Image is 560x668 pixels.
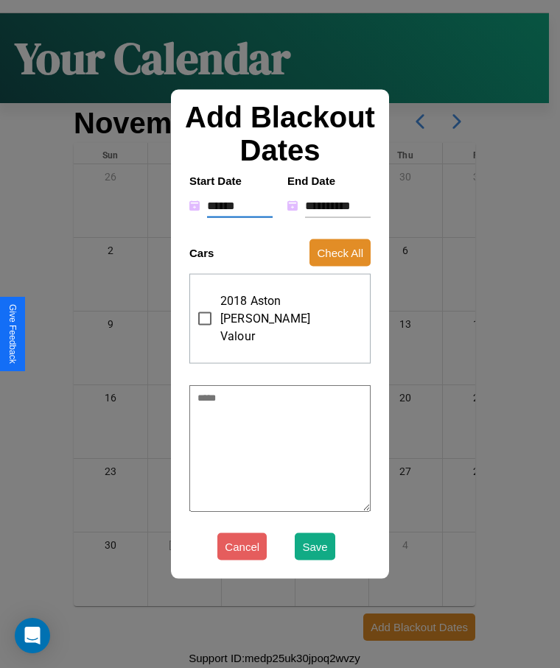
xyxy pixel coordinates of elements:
button: Cancel [217,533,267,560]
h4: End Date [287,174,371,186]
span: 2018 Aston [PERSON_NAME] Valour [220,292,310,345]
h4: Start Date [189,174,273,186]
div: Open Intercom Messenger [15,618,50,653]
div: Give Feedback [7,304,18,364]
h4: Cars [189,246,214,259]
button: Save [295,533,335,560]
button: Check All [309,239,371,266]
h2: Add Blackout Dates [182,100,378,166]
